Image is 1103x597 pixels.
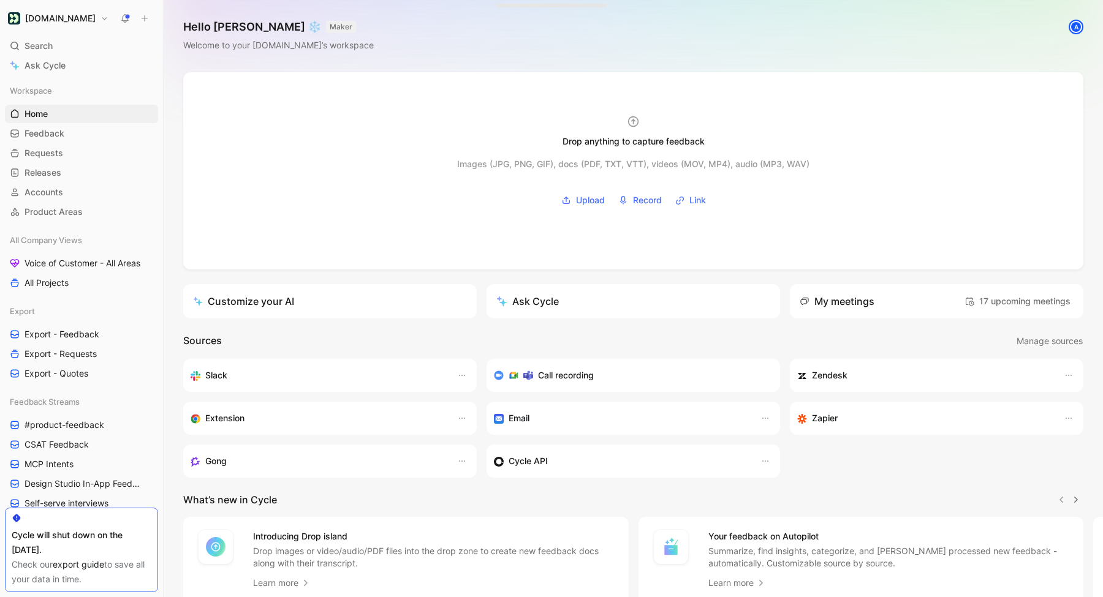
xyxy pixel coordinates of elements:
[25,39,53,53] span: Search
[25,13,96,24] h1: [DOMAIN_NAME]
[205,411,244,426] h3: Extension
[5,231,158,292] div: All Company ViewsVoice of Customer - All AreasAll Projects
[5,494,158,513] a: Self-serve interviews
[5,56,158,75] a: Ask Cycle
[25,458,74,470] span: MCP Intents
[812,411,838,426] h3: Zapier
[10,234,82,246] span: All Company Views
[5,163,158,182] a: Releases
[961,291,1074,311] button: 17 upcoming meetings
[10,305,35,317] span: Export
[25,206,83,218] span: Product Areas
[12,528,151,557] div: Cycle will shut down on the [DATE].
[614,191,666,209] button: Record
[5,105,158,123] a: Home
[5,325,158,344] a: Export - Feedback
[253,529,614,544] h4: Introducing Drop island
[1070,21,1082,33] div: A
[965,294,1071,309] span: 17 upcoming meetings
[5,435,158,454] a: CSAT Feedback
[5,81,158,100] div: Workspace
[487,284,780,318] button: Ask Cycle
[25,108,48,120] span: Home
[576,193,605,208] span: Upload
[494,454,748,468] div: Sync accounts & send feedback from custom sources. Get inspired by our favorite use case
[5,345,158,363] a: Export - Requests
[812,368,847,383] h3: Zendesk
[25,127,64,140] span: Feedback
[25,478,142,490] span: Design Studio In-App Feedback
[5,254,158,272] a: Voice of Customer - All Areas
[25,328,99,340] span: Export - Feedback
[8,12,20,24] img: Customer.io
[183,284,477,318] a: Customize your AI
[25,257,140,269] span: Voice of Customer - All Areas
[10,396,80,408] span: Feedback Streams
[5,475,158,493] a: Design Studio In-App Feedback
[1016,333,1083,349] button: Manage sources
[5,392,158,411] div: Feedback Streams
[538,368,594,383] h3: Call recording
[191,368,445,383] div: Sync your accounts, send feedback and get updates in Slack
[10,84,52,97] span: Workspace
[53,559,104,569] a: export guide
[496,294,559,309] div: Ask Cycle
[25,58,66,73] span: Ask Cycle
[12,557,151,587] div: Check our to save all your data in time.
[797,411,1052,426] div: Capture feedback from thousands of sources with Zapier (survey results, recordings, sheets, etc).
[191,454,445,468] div: Capture feedback from your incoming calls
[509,454,548,468] h3: Cycle API
[25,497,108,509] span: Self-serve interviews
[5,144,158,162] a: Requests
[253,576,311,590] a: Learn more
[25,367,88,380] span: Export - Quotes
[1017,334,1083,348] span: Manage sources
[326,21,356,33] button: MAKER
[183,38,374,53] div: Welcome to your [DOMAIN_NAME]’s workspace
[5,455,158,473] a: MCP Intents
[563,134,705,149] div: Drop anything to capture feedback
[191,411,445,426] div: Capture feedback from anywhere on the web
[25,167,61,179] span: Releases
[671,191,710,209] button: Link
[193,294,294,309] div: Customize your AI
[205,454,227,468] h3: Gong
[509,411,529,426] h3: Email
[5,37,158,55] div: Search
[494,368,763,383] div: Record & transcribe meetings from Zoom, Meet & Teams.
[183,20,374,34] h1: Hello [PERSON_NAME] ❄️
[25,419,104,431] span: #product-feedback
[494,411,748,426] div: Forward emails to your feedback inbox
[253,545,614,569] p: Drop images or video/audio/PDF files into the drop zone to create new feedback docs along with th...
[633,193,662,208] span: Record
[800,294,874,309] div: My meetings
[557,191,609,209] button: Upload
[5,416,158,434] a: #product-feedback
[5,302,158,383] div: ExportExport - FeedbackExport - RequestsExport - Quotes
[689,193,706,208] span: Link
[5,302,158,320] div: Export
[5,183,158,201] a: Accounts
[708,529,1069,544] h4: Your feedback on Autopilot
[5,231,158,249] div: All Company Views
[5,124,158,143] a: Feedback
[708,576,766,590] a: Learn more
[183,333,222,349] h2: Sources
[25,438,89,451] span: CSAT Feedback
[25,186,63,198] span: Accounts
[183,492,277,507] h2: What’s new in Cycle
[25,147,63,159] span: Requests
[708,545,1069,569] p: Summarize, find insights, categorize, and [PERSON_NAME] processed new feedback - automatically. C...
[5,364,158,383] a: Export - Quotes
[25,348,97,360] span: Export - Requests
[205,368,227,383] h3: Slack
[457,157,809,171] div: Images (JPG, PNG, GIF), docs (PDF, TXT, VTT), videos (MOV, MP4), audio (MP3, WAV)
[25,277,69,289] span: All Projects
[5,10,112,27] button: Customer.io[DOMAIN_NAME]
[797,368,1052,383] div: Sync accounts and create docs
[5,274,158,292] a: All Projects
[5,203,158,221] a: Product Areas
